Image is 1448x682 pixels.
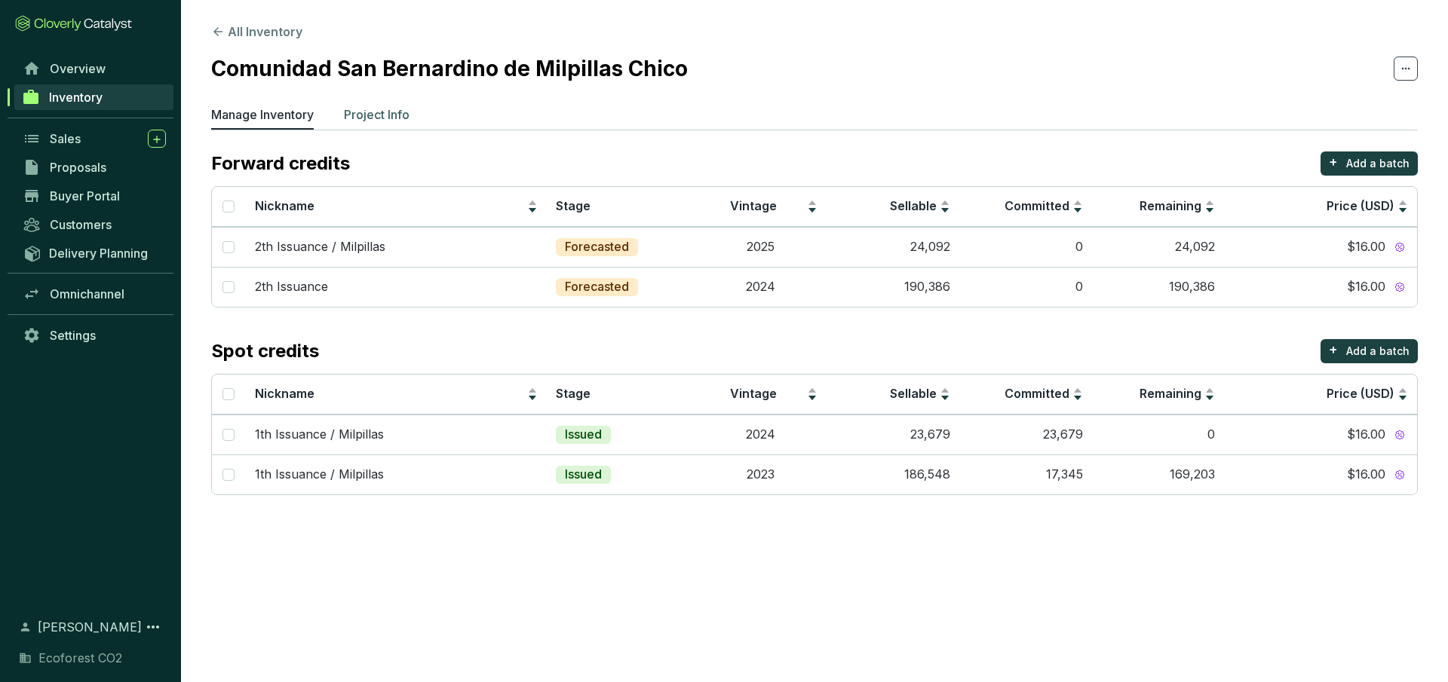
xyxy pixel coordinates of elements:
p: Forecasted [565,279,629,295]
span: Customers [50,217,112,232]
td: 24,092 [1092,227,1225,267]
td: 2025 [694,227,827,267]
span: Price (USD) [1327,198,1394,213]
span: Sellable [890,198,937,213]
span: Sales [50,131,81,146]
a: Customers [15,212,173,237]
a: Sales [15,126,173,151]
td: 190,386 [1092,267,1225,307]
p: Manage Inventory [211,106,314,124]
span: Price (USD) [1327,386,1394,401]
p: Project Info [344,106,410,124]
span: Stage [556,386,591,401]
span: Settings [50,328,96,343]
a: Omnichannel [15,281,173,307]
p: + [1329,339,1338,360]
span: Vintage [730,386,777,401]
button: +Add a batch [1321,151,1418,176]
h2: Comunidad San Bernardino de Milpillas Chico [211,53,688,84]
td: 0 [959,227,1092,267]
span: Ecoforest CO2 [38,649,122,667]
a: Overview [15,56,173,81]
span: Committed [1005,386,1069,401]
td: 190,386 [827,267,959,307]
td: 24,092 [827,227,959,267]
span: Vintage [730,198,777,213]
span: Remaining [1140,198,1201,213]
span: Proposals [50,160,106,175]
span: Remaining [1140,386,1201,401]
span: Inventory [49,90,103,105]
p: 1th Issuance / Milpillas [255,466,384,483]
td: 0 [959,267,1092,307]
td: 0 [1092,414,1225,454]
p: + [1329,151,1338,173]
button: +Add a batch [1321,339,1418,363]
a: Settings [15,323,173,348]
td: 2023 [694,454,827,494]
td: 169,203 [1092,454,1225,494]
a: Inventory [14,84,173,110]
p: 2th Issuance / Milpillas [255,239,385,255]
button: All Inventory [211,23,302,41]
td: 23,679 [959,414,1092,454]
span: Overview [50,61,106,76]
td: 186,548 [827,454,959,494]
span: Omnichannel [50,286,124,301]
th: Stage [547,375,694,414]
span: $16.00 [1347,427,1385,443]
p: Issued [565,427,602,443]
span: Sellable [890,386,937,401]
p: 1th Issuance / Milpillas [255,427,384,443]
p: Spot credits [211,339,319,363]
span: Committed [1005,198,1069,213]
span: Nickname [255,386,314,401]
p: Forward credits [211,151,350,176]
a: Buyer Portal [15,183,173,209]
a: Proposals [15,154,173,180]
td: 17,345 [959,454,1092,494]
span: Nickname [255,198,314,213]
span: Delivery Planning [49,246,148,261]
td: 23,679 [827,414,959,454]
span: $16.00 [1347,466,1385,483]
a: Delivery Planning [15,240,173,265]
p: Forecasted [565,239,629,255]
span: $16.00 [1347,239,1385,255]
span: Buyer Portal [50,188,120,203]
p: 2th Issuance [255,279,328,295]
span: Stage [556,198,591,213]
span: [PERSON_NAME] [38,618,142,636]
p: Add a batch [1346,344,1410,359]
td: 2024 [694,267,827,307]
th: Stage [547,187,694,227]
p: Issued [565,466,602,483]
span: $16.00 [1347,279,1385,295]
td: 2024 [694,414,827,454]
p: Add a batch [1346,156,1410,171]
